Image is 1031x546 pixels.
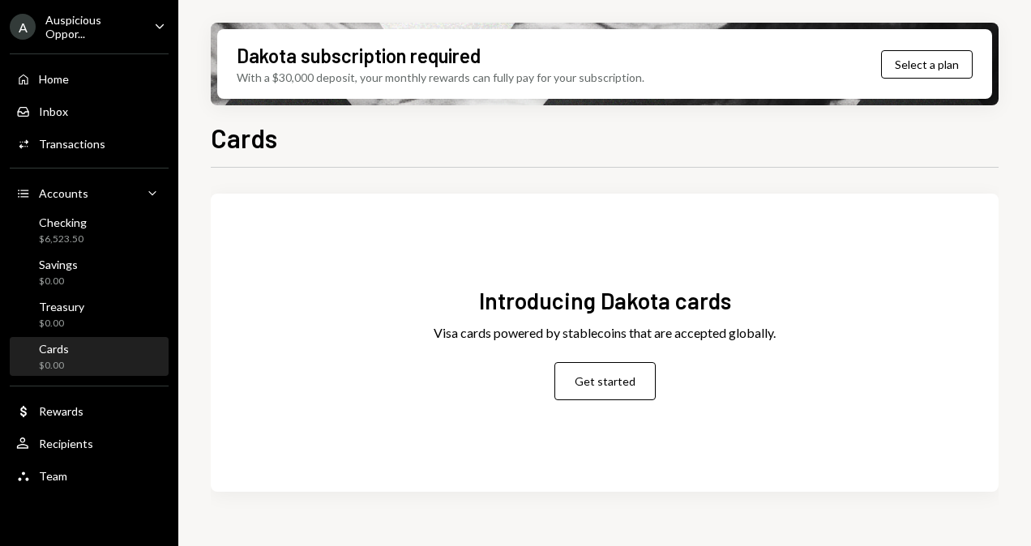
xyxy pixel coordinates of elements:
[39,137,105,151] div: Transactions
[39,359,69,373] div: $0.00
[10,337,169,376] a: Cards$0.00
[39,215,87,229] div: Checking
[45,13,141,41] div: Auspicious Oppor...
[10,211,169,250] a: Checking$6,523.50
[10,178,169,207] a: Accounts
[237,69,644,86] div: With a $30,000 deposit, your monthly rewards can fully pay for your subscription.
[10,129,169,158] a: Transactions
[10,429,169,458] a: Recipients
[10,396,169,425] a: Rewards
[39,275,78,288] div: $0.00
[39,72,69,86] div: Home
[39,317,84,331] div: $0.00
[39,258,78,271] div: Savings
[479,285,731,317] div: Introducing Dakota cards
[237,42,481,69] div: Dakota subscription required
[211,122,277,154] h1: Cards
[10,295,169,334] a: Treasury$0.00
[10,461,169,490] a: Team
[39,469,67,483] div: Team
[39,105,68,118] div: Inbox
[881,50,973,79] button: Select a plan
[39,342,69,356] div: Cards
[39,232,87,246] div: $6,523.50
[39,404,83,418] div: Rewards
[434,323,776,343] div: Visa cards powered by stablecoins that are accepted globally.
[10,14,36,40] div: A
[10,64,169,93] a: Home
[10,96,169,126] a: Inbox
[39,300,84,314] div: Treasury
[39,186,88,200] div: Accounts
[39,437,93,450] div: Recipients
[10,253,169,292] a: Savings$0.00
[554,362,656,400] button: Get started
